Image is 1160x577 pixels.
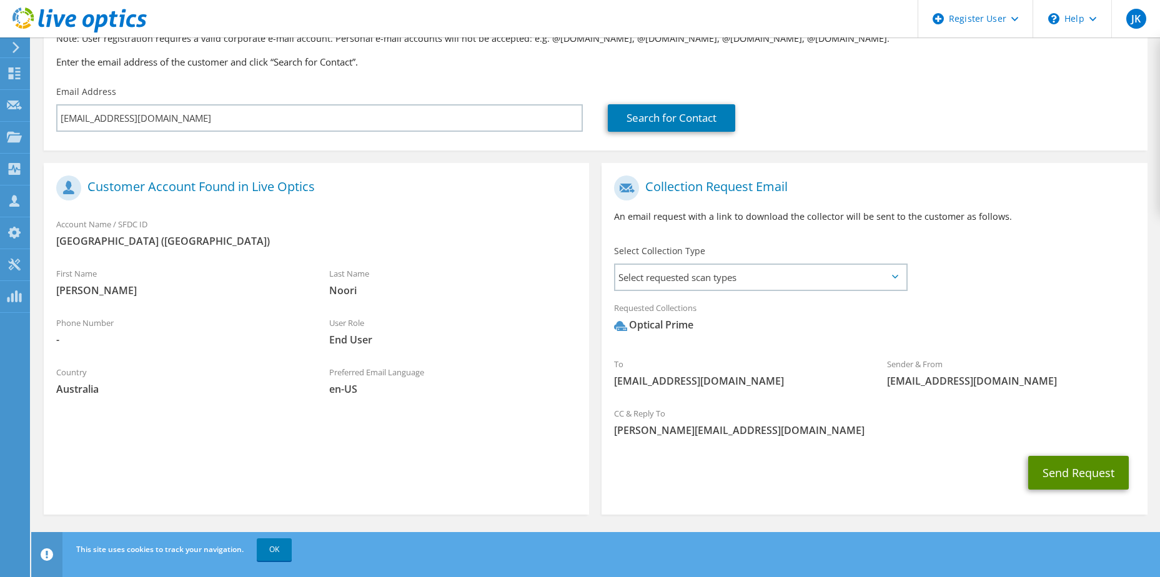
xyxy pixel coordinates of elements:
[602,400,1147,443] div: CC & Reply To
[76,544,244,555] span: This site uses cookies to track your navigation.
[44,359,317,402] div: Country
[44,211,589,254] div: Account Name / SFDC ID
[608,104,735,132] a: Search for Contact
[614,245,705,257] label: Select Collection Type
[44,310,317,353] div: Phone Number
[56,284,304,297] span: [PERSON_NAME]
[614,210,1134,224] p: An email request with a link to download the collector will be sent to the customer as follows.
[317,310,590,353] div: User Role
[56,55,1135,69] h3: Enter the email address of the customer and click “Search for Contact”.
[887,374,1135,388] span: [EMAIL_ADDRESS][DOMAIN_NAME]
[257,538,292,561] a: OK
[56,32,1135,46] p: Note: User registration requires a valid corporate e-mail account. Personal e-mail accounts will ...
[56,382,304,396] span: Australia
[602,295,1147,345] div: Requested Collections
[614,318,693,332] div: Optical Prime
[329,382,577,396] span: en-US
[317,260,590,303] div: Last Name
[56,234,577,248] span: [GEOGRAPHIC_DATA] ([GEOGRAPHIC_DATA])
[317,359,590,402] div: Preferred Email Language
[615,265,906,290] span: Select requested scan types
[875,351,1148,394] div: Sender & From
[56,86,116,98] label: Email Address
[614,423,1134,437] span: [PERSON_NAME][EMAIL_ADDRESS][DOMAIN_NAME]
[1126,9,1146,29] span: JK
[329,284,577,297] span: Noori
[329,333,577,347] span: End User
[44,260,317,303] div: First Name
[56,333,304,347] span: -
[614,175,1128,200] h1: Collection Request Email
[56,175,570,200] h1: Customer Account Found in Live Optics
[1028,456,1129,490] button: Send Request
[602,351,875,394] div: To
[1048,13,1059,24] svg: \n
[614,374,862,388] span: [EMAIL_ADDRESS][DOMAIN_NAME]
